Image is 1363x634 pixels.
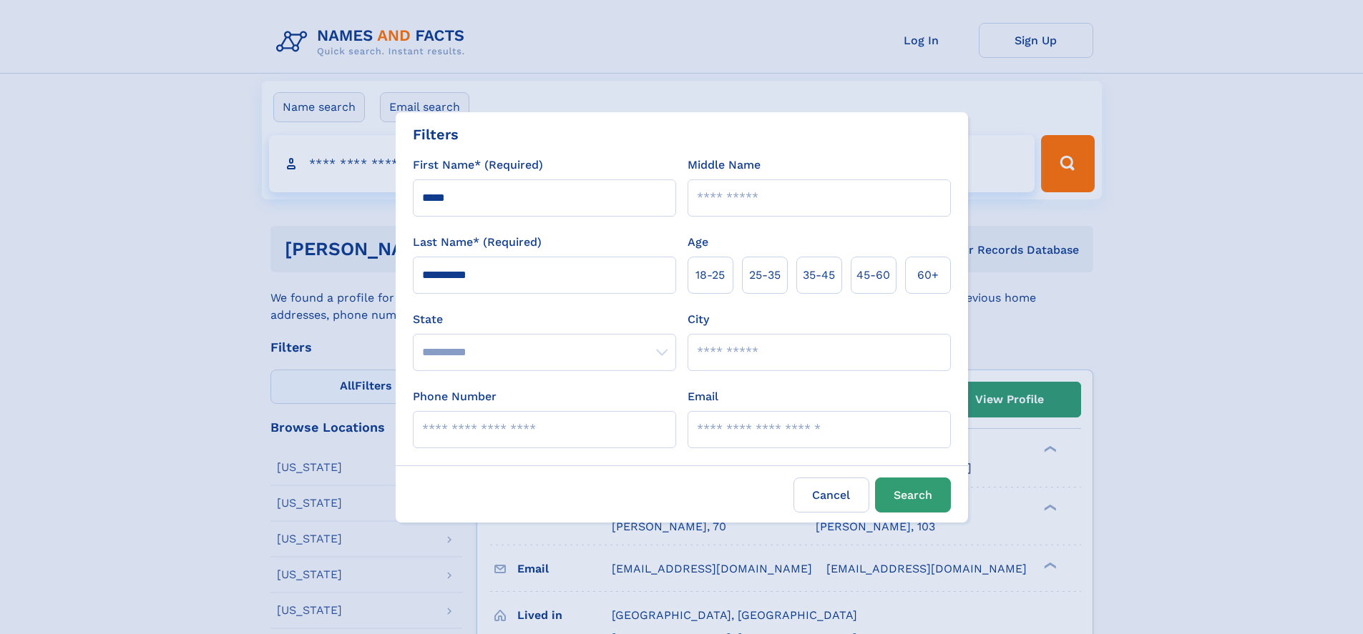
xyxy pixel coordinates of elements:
[413,388,497,405] label: Phone Number
[749,267,781,284] span: 25‑35
[917,267,939,284] span: 60+
[688,311,709,328] label: City
[413,311,676,328] label: State
[695,267,725,284] span: 18‑25
[688,388,718,405] label: Email
[413,234,542,251] label: Last Name* (Required)
[803,267,835,284] span: 35‑45
[413,157,543,174] label: First Name* (Required)
[793,477,869,512] label: Cancel
[688,157,761,174] label: Middle Name
[856,267,890,284] span: 45‑60
[688,234,708,251] label: Age
[875,477,951,512] button: Search
[413,124,459,145] div: Filters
